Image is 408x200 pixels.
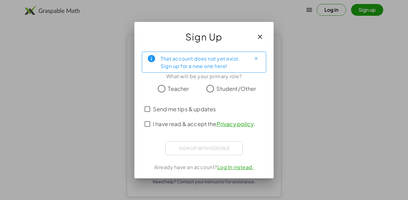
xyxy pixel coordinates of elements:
span: I have read & accept the . [153,120,255,128]
a: Log In instead. [217,164,254,170]
span: Teacher [168,84,189,93]
div: What will be your primary role? [142,73,266,80]
span: Send me tips & updates [153,105,216,113]
span: Student/Other [216,84,256,93]
div: That account does not yet exist. Sign up for a new one here! [161,54,246,70]
div: Already have an account? [142,164,266,171]
span: Sign Up [185,29,223,44]
button: Close [251,54,261,64]
a: Privacy policy [217,120,254,127]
